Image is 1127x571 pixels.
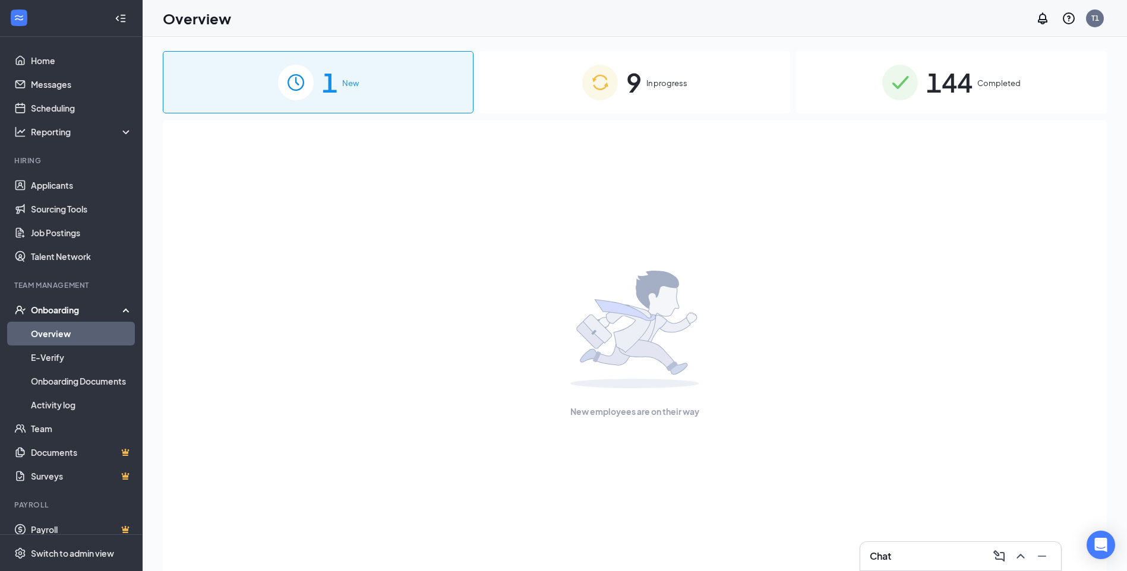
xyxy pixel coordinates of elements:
a: Onboarding Documents [31,369,132,393]
svg: ChevronUp [1014,549,1028,563]
span: 144 [926,62,973,103]
svg: Settings [14,547,26,559]
a: Scheduling [31,96,132,120]
div: Hiring [14,156,130,166]
svg: WorkstreamLogo [13,12,25,24]
button: Minimize [1033,547,1052,566]
button: ChevronUp [1011,547,1030,566]
svg: ComposeMessage [992,549,1006,563]
h1: Overview [163,8,231,28]
svg: UserCheck [14,304,26,316]
a: Messages [31,72,132,96]
svg: QuestionInfo [1062,11,1076,26]
span: 9 [626,62,642,103]
svg: Minimize [1035,549,1049,563]
span: In progress [646,77,687,89]
div: Team Management [14,280,130,290]
svg: Notifications [1036,11,1050,26]
svg: Collapse [115,12,127,24]
span: New [342,77,359,89]
a: Overview [31,322,132,345]
a: Talent Network [31,245,132,268]
h3: Chat [870,550,891,563]
svg: Analysis [14,126,26,138]
span: New employees are on their way [570,405,699,418]
a: DocumentsCrown [31,440,132,464]
div: Switch to admin view [31,547,114,559]
a: Home [31,49,132,72]
div: Onboarding [31,304,122,316]
a: Sourcing Tools [31,197,132,221]
a: Activity log [31,393,132,417]
a: Job Postings [31,221,132,245]
a: PayrollCrown [31,518,132,541]
span: Completed [977,77,1021,89]
div: Open Intercom Messenger [1087,531,1115,559]
div: Reporting [31,126,133,138]
span: 1 [322,62,337,103]
div: Payroll [14,500,130,510]
button: ComposeMessage [990,547,1009,566]
a: Applicants [31,173,132,197]
a: E-Verify [31,345,132,369]
div: T1 [1091,13,1099,23]
a: Team [31,417,132,440]
a: SurveysCrown [31,464,132,488]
